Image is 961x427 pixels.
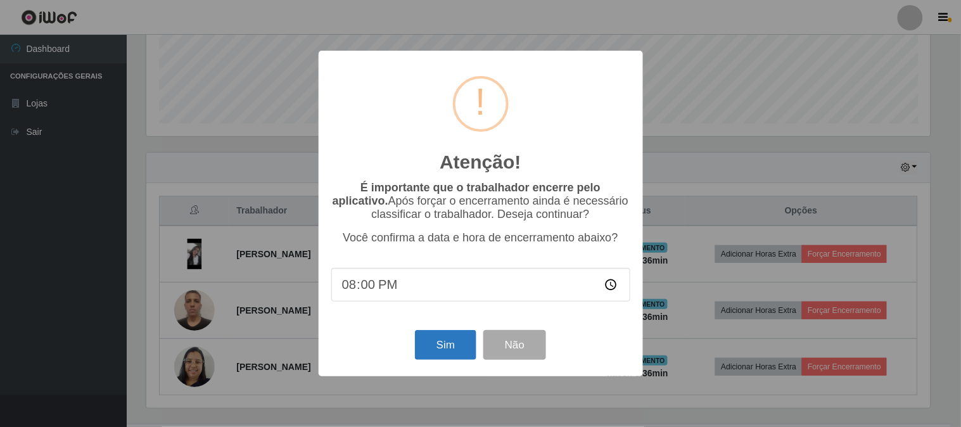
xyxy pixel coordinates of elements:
button: Não [483,330,546,360]
p: Após forçar o encerramento ainda é necessário classificar o trabalhador. Deseja continuar? [331,181,630,221]
b: É importante que o trabalhador encerre pelo aplicativo. [333,181,601,207]
h2: Atenção! [440,151,521,174]
p: Você confirma a data e hora de encerramento abaixo? [331,231,630,245]
button: Sim [415,330,476,360]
